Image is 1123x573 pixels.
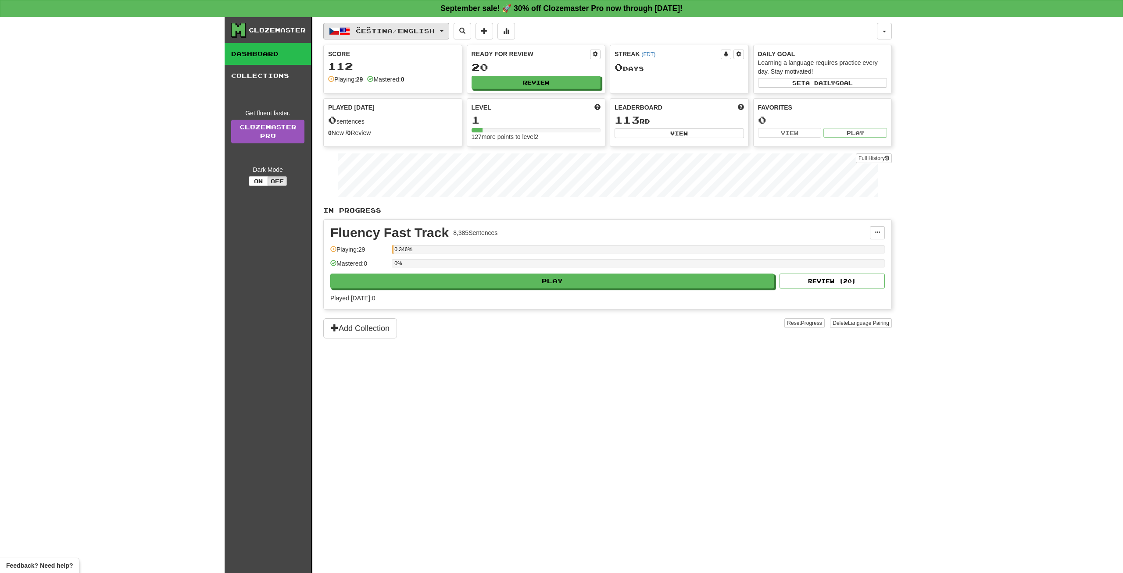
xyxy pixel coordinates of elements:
span: Played [DATE] [328,103,375,112]
span: 113 [615,114,640,126]
button: Čeština/English [323,23,449,39]
span: Progress [801,320,822,326]
button: On [249,176,268,186]
strong: 0 [401,76,404,83]
a: (EDT) [641,51,655,57]
span: 0 [328,114,336,126]
button: DeleteLanguage Pairing [830,318,892,328]
strong: 0 [347,129,351,136]
div: sentences [328,114,458,126]
span: a daily [805,80,835,86]
div: 20 [472,62,601,73]
div: Get fluent faster. [231,109,304,117]
button: View [615,128,744,138]
div: Favorites [758,103,887,112]
div: Ready for Review [472,50,590,58]
span: Level [472,103,491,112]
div: Dark Mode [231,165,304,174]
div: Streak [615,50,721,58]
button: Off [268,176,287,186]
span: Score more points to level up [594,103,601,112]
span: Language Pairing [848,320,889,326]
div: Daily Goal [758,50,887,58]
button: Play [330,274,774,288]
div: 127 more points to level 2 [472,132,601,141]
div: Day s [615,62,744,73]
span: Čeština / English [356,27,435,35]
span: Leaderboard [615,103,662,112]
span: This week in points, UTC [738,103,744,112]
button: Review [472,76,601,89]
div: 8,385 Sentences [453,228,497,237]
div: rd [615,114,744,126]
span: Played [DATE]: 0 [330,295,375,302]
div: Learning a language requires practice every day. Stay motivated! [758,58,887,76]
button: Review (20) [780,274,885,288]
div: Playing: 29 [330,245,387,260]
strong: September sale! 🚀 30% off Clozemaster Pro now through [DATE]! [440,4,683,13]
div: Clozemaster [249,26,306,35]
div: 112 [328,61,458,72]
div: Mastered: 0 [330,259,387,274]
button: Add Collection [323,318,397,338]
a: Dashboard [225,43,311,65]
span: Open feedback widget [6,561,73,570]
button: ResetProgress [784,318,824,328]
button: Seta dailygoal [758,78,887,88]
button: More stats [497,23,515,39]
div: Playing: [328,75,363,84]
div: 1 [472,114,601,125]
div: 0 [758,114,887,125]
button: Full History [856,153,892,163]
div: Score [328,50,458,58]
button: View [758,128,822,138]
div: Mastered: [367,75,404,84]
button: Search sentences [454,23,471,39]
p: In Progress [323,206,892,215]
a: ClozemasterPro [231,120,304,143]
strong: 29 [356,76,363,83]
div: Fluency Fast Track [330,226,449,239]
span: 0 [615,61,623,73]
strong: 0 [328,129,332,136]
button: Play [823,128,887,138]
div: New / Review [328,128,458,137]
a: Collections [225,65,311,87]
button: Add sentence to collection [476,23,493,39]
